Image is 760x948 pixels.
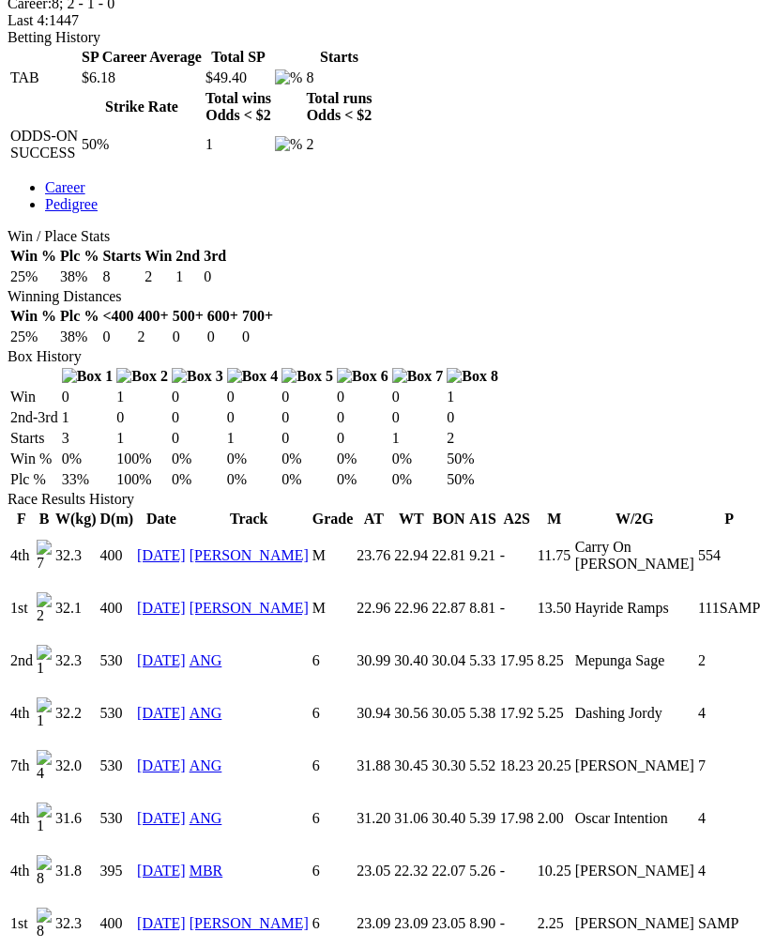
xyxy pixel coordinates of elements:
[101,328,134,346] td: 0
[468,846,496,896] td: 5.26
[356,583,391,634] td: 22.96
[54,583,98,634] td: 32.1
[574,846,695,896] td: [PERSON_NAME]
[9,388,59,406] td: Win
[190,600,309,616] a: [PERSON_NAME]
[172,368,223,385] img: Box 3
[54,846,98,896] td: 31.8
[172,328,205,346] td: 0
[203,268,227,286] td: 0
[499,583,535,634] td: -
[8,348,752,365] div: Box History
[393,583,429,634] td: 22.96
[9,127,79,162] td: ODDS-ON SUCCESS
[391,470,445,489] td: 0%
[9,846,34,896] td: 4th
[137,600,186,616] a: [DATE]
[9,741,34,791] td: 7th
[431,741,466,791] td: 30.30
[226,450,280,468] td: 0%
[9,470,59,489] td: Plc %
[61,408,114,427] td: 1
[54,688,98,739] td: 32.2
[499,741,535,791] td: 18.23
[574,741,695,791] td: [PERSON_NAME]
[171,388,224,406] td: 0
[136,510,187,528] th: Date
[8,12,49,28] span: Last 4:
[175,268,201,286] td: 1
[99,635,135,686] td: 530
[393,688,429,739] td: 30.56
[468,530,496,581] td: 9.21
[137,757,186,773] a: [DATE]
[392,368,444,385] img: Box 7
[171,429,224,448] td: 0
[227,368,279,385] img: Box 4
[574,793,695,844] td: Oscar Intention
[391,429,445,448] td: 1
[45,196,98,212] a: Pedigree
[171,408,224,427] td: 0
[37,803,52,834] img: 1
[431,688,466,739] td: 30.05
[537,583,572,634] td: 13.50
[499,530,535,581] td: -
[190,547,309,563] a: [PERSON_NAME]
[9,328,57,346] td: 25%
[574,510,695,528] th: W/2G
[37,697,52,729] img: 1
[54,741,98,791] td: 32.0
[468,688,496,739] td: 5.38
[81,69,203,87] td: $6.18
[137,915,186,931] a: [DATE]
[45,179,85,195] a: Career
[393,530,429,581] td: 22.94
[137,652,186,668] a: [DATE]
[537,510,572,528] th: M
[226,408,280,427] td: 0
[171,470,224,489] td: 0%
[99,510,135,528] th: D(m)
[446,429,499,448] td: 2
[446,408,499,427] td: 0
[446,388,499,406] td: 1
[356,688,391,739] td: 30.94
[9,69,79,87] td: TAB
[37,908,52,940] img: 8
[205,48,272,67] th: Total SP
[431,583,466,634] td: 22.87
[9,688,34,739] td: 4th
[312,793,355,844] td: 6
[337,368,388,385] img: Box 6
[81,127,203,162] td: 50%
[468,793,496,844] td: 5.39
[59,328,99,346] td: 38%
[61,450,114,468] td: 0%
[574,583,695,634] td: Hayride Ramps
[54,635,98,686] td: 32.3
[9,307,57,326] th: Win %
[137,547,186,563] a: [DATE]
[171,450,224,468] td: 0%
[356,793,391,844] td: 31.20
[137,307,170,326] th: 400+
[446,470,499,489] td: 50%
[203,247,227,266] th: 3rd
[137,810,186,826] a: [DATE]
[99,688,135,739] td: 530
[356,846,391,896] td: 23.05
[205,89,272,125] th: Total wins Odds < $2
[59,247,99,266] th: Plc %
[336,429,389,448] td: 0
[499,688,535,739] td: 17.92
[281,388,334,406] td: 0
[190,757,222,773] a: ANG
[59,268,99,286] td: 38%
[537,846,572,896] td: 10.25
[190,810,222,826] a: ANG
[37,750,52,782] img: 4
[101,268,142,286] td: 8
[37,540,52,572] img: 7
[36,510,53,528] th: B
